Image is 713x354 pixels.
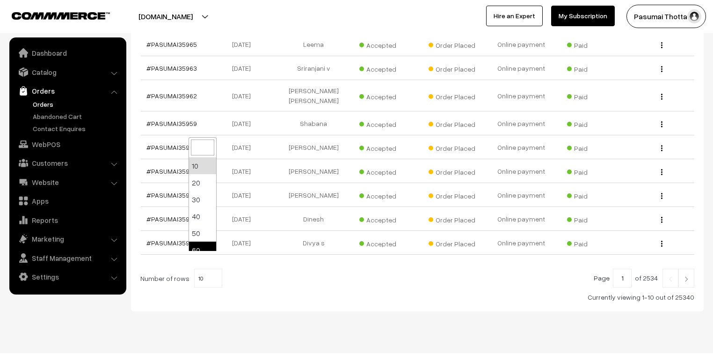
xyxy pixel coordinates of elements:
[429,117,475,129] span: Order Placed
[567,89,614,102] span: Paid
[661,145,662,151] img: Menu
[12,9,94,21] a: COMMMERCE
[146,215,197,223] a: #PASUMAI35955
[551,6,615,26] a: My Subscription
[661,94,662,100] img: Menu
[189,191,216,208] li: 30
[279,183,348,207] td: [PERSON_NAME]
[12,12,110,19] img: COMMMERCE
[429,165,475,177] span: Order Placed
[487,231,556,255] td: Online payment
[687,9,701,23] img: user
[140,292,694,302] div: Currently viewing 1-10 out of 25340
[30,111,123,121] a: Abandoned Cart
[210,135,279,159] td: [DATE]
[12,136,123,153] a: WebPOS
[567,165,614,177] span: Paid
[429,89,475,102] span: Order Placed
[359,117,406,129] span: Accepted
[279,80,348,111] td: [PERSON_NAME] [PERSON_NAME]
[661,42,662,48] img: Menu
[487,135,556,159] td: Online payment
[567,38,614,50] span: Paid
[626,5,706,28] button: Pasumai Thotta…
[12,192,123,209] a: Apps
[567,213,614,225] span: Paid
[666,276,675,282] img: Left
[661,121,662,127] img: Menu
[487,183,556,207] td: Online payment
[279,231,348,255] td: Divya s
[635,274,658,282] span: of 2534
[12,64,123,81] a: Catalog
[429,141,475,153] span: Order Placed
[359,213,406,225] span: Accepted
[146,119,197,127] a: #PASUMAI35959
[189,242,216,258] li: 60
[12,155,123,171] a: Customers
[210,80,279,111] td: [DATE]
[12,230,123,247] a: Marketing
[12,174,123,191] a: Website
[359,38,406,50] span: Accepted
[194,269,222,288] span: 10
[567,117,614,129] span: Paid
[146,40,197,48] a: #PASUMAI35965
[189,157,216,174] li: 10
[594,274,610,282] span: Page
[210,207,279,231] td: [DATE]
[146,239,197,247] a: #PASUMAI35954
[359,141,406,153] span: Accepted
[146,92,197,100] a: #PASUMAI35962
[279,32,348,56] td: Leema
[140,273,189,283] span: Number of rows
[661,193,662,199] img: Menu
[359,236,406,249] span: Accepted
[279,159,348,183] td: [PERSON_NAME]
[661,241,662,247] img: Menu
[12,82,123,99] a: Orders
[487,207,556,231] td: Online payment
[279,56,348,80] td: Sriranjani v
[429,62,475,74] span: Order Placed
[486,6,543,26] a: Hire an Expert
[359,62,406,74] span: Accepted
[12,250,123,266] a: Staff Management
[487,159,556,183] td: Online payment
[195,269,222,288] span: 10
[279,111,348,135] td: Shabana
[210,183,279,207] td: [DATE]
[567,62,614,74] span: Paid
[429,236,475,249] span: Order Placed
[661,66,662,72] img: Menu
[359,165,406,177] span: Accepted
[429,189,475,201] span: Order Placed
[106,5,226,28] button: [DOMAIN_NAME]
[682,276,691,282] img: Right
[487,80,556,111] td: Online payment
[487,56,556,80] td: Online payment
[567,189,614,201] span: Paid
[146,64,197,72] a: #PASUMAI35963
[429,213,475,225] span: Order Placed
[429,38,475,50] span: Order Placed
[189,225,216,242] li: 50
[146,167,197,175] a: #PASUMAI35957
[12,268,123,285] a: Settings
[210,32,279,56] td: [DATE]
[279,135,348,159] td: [PERSON_NAME]
[210,231,279,255] td: [DATE]
[12,212,123,229] a: Reports
[210,159,279,183] td: [DATE]
[12,44,123,61] a: Dashboard
[567,236,614,249] span: Paid
[279,207,348,231] td: Dinesh
[189,174,216,191] li: 20
[661,217,662,223] img: Menu
[359,89,406,102] span: Accepted
[30,99,123,109] a: Orders
[487,111,556,135] td: Online payment
[210,111,279,135] td: [DATE]
[146,191,197,199] a: #PASUMAI35956
[30,124,123,133] a: Contact Enquires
